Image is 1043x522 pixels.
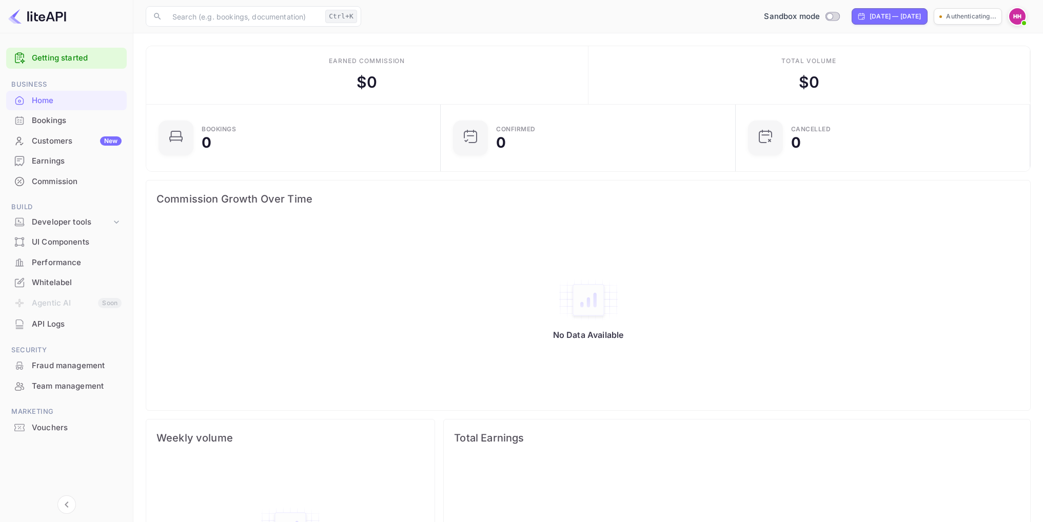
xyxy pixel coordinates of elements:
[329,56,405,66] div: Earned commission
[32,115,122,127] div: Bookings
[100,136,122,146] div: New
[32,135,122,147] div: Customers
[454,430,1020,446] span: Total Earnings
[791,135,801,150] div: 0
[1009,8,1026,25] img: Henrik Hansen
[32,52,122,64] a: Getting started
[6,131,127,151] div: CustomersNew
[202,126,236,132] div: Bookings
[6,91,127,111] div: Home
[760,11,843,23] div: Switch to Production mode
[6,151,127,170] a: Earnings
[781,56,836,66] div: Total volume
[6,79,127,90] span: Business
[870,12,921,21] div: [DATE] — [DATE]
[6,111,127,130] a: Bookings
[156,430,424,446] span: Weekly volume
[6,48,127,69] div: Getting started
[32,176,122,188] div: Commission
[32,380,122,392] div: Team management
[558,278,619,322] img: empty-state-table2.svg
[32,277,122,289] div: Whitelabel
[32,318,122,330] div: API Logs
[852,8,928,25] div: Click to change the date range period
[6,273,127,292] a: Whitelabel
[325,10,357,23] div: Ctrl+K
[496,126,536,132] div: Confirmed
[6,232,127,251] a: UI Components
[791,126,831,132] div: CANCELLED
[32,95,122,107] div: Home
[6,273,127,293] div: Whitelabel
[6,376,127,396] div: Team management
[32,360,122,372] div: Fraud management
[156,191,1020,207] span: Commission Growth Over Time
[6,213,127,231] div: Developer tools
[32,257,122,269] div: Performance
[6,202,127,213] span: Build
[6,418,127,438] div: Vouchers
[6,376,127,395] a: Team management
[202,135,211,150] div: 0
[553,330,624,340] p: No Data Available
[764,11,820,23] span: Sandbox mode
[8,8,66,25] img: LiteAPI logo
[6,151,127,171] div: Earnings
[6,314,127,334] div: API Logs
[6,356,127,376] div: Fraud management
[6,232,127,252] div: UI Components
[166,6,321,27] input: Search (e.g. bookings, documentation)
[6,172,127,191] a: Commission
[6,91,127,110] a: Home
[6,345,127,356] span: Security
[6,111,127,131] div: Bookings
[357,71,377,94] div: $ 0
[6,418,127,437] a: Vouchers
[32,422,122,434] div: Vouchers
[799,71,819,94] div: $ 0
[6,253,127,272] a: Performance
[6,356,127,375] a: Fraud management
[32,155,122,167] div: Earnings
[6,253,127,273] div: Performance
[57,495,76,514] button: Collapse navigation
[6,131,127,150] a: CustomersNew
[32,216,111,228] div: Developer tools
[32,236,122,248] div: UI Components
[6,172,127,192] div: Commission
[6,406,127,417] span: Marketing
[946,12,996,21] p: Authenticating...
[6,314,127,333] a: API Logs
[496,135,506,150] div: 0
